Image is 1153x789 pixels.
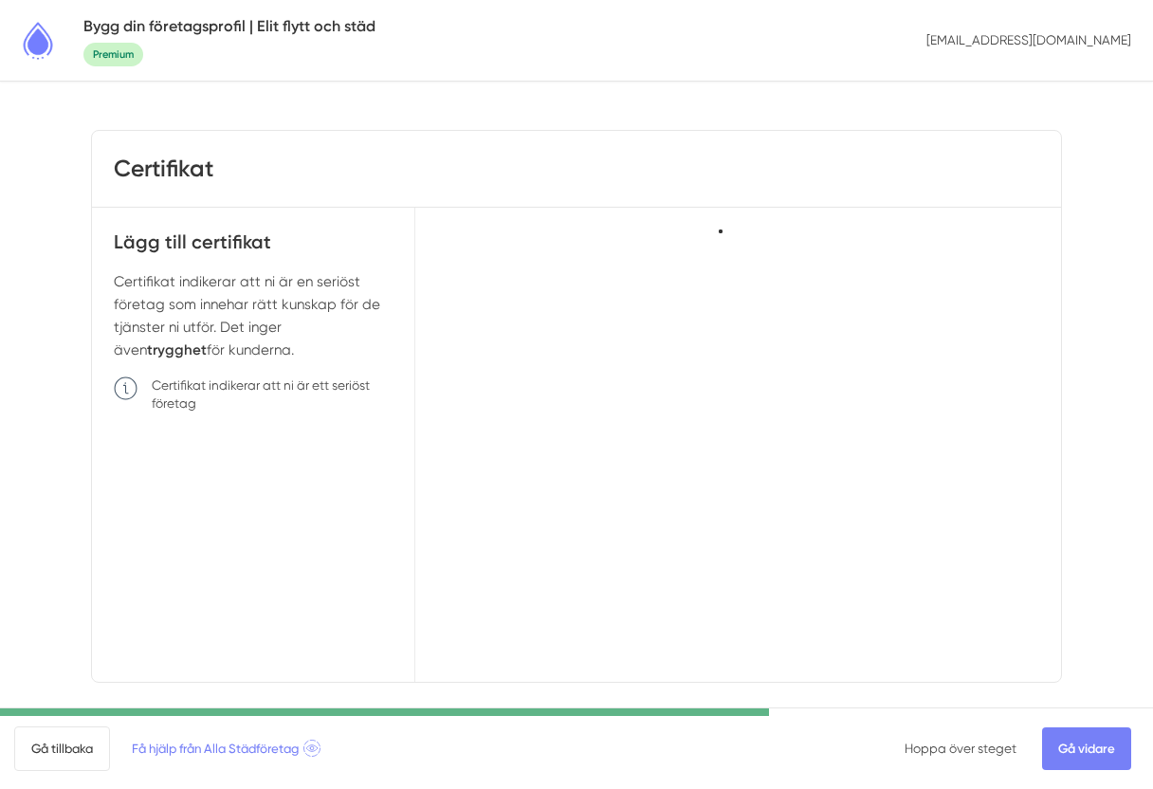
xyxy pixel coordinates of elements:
p: [EMAIL_ADDRESS][DOMAIN_NAME] [920,24,1139,56]
p: Certifikat indikerar att ni är en seriöst företag som innehar rätt kunskap för de tjänster ni utf... [114,270,393,362]
span: Få hjälp från Alla Städföretag [132,739,320,759]
h3: Certifikat [114,153,213,186]
a: Gå vidare [1042,727,1131,770]
h5: Bygg din företagsprofil | Elit flytt och städ [83,14,375,39]
h4: Lägg till certifikat [114,229,393,270]
img: Alla Städföretag [14,17,62,64]
a: Hoppa över steget [905,741,1016,756]
span: Premium [83,43,143,66]
strong: trygghet [147,341,207,358]
p: Certifikat indikerar att ni är ett seriöst företag [152,376,393,413]
a: Gå tillbaka [14,726,110,771]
